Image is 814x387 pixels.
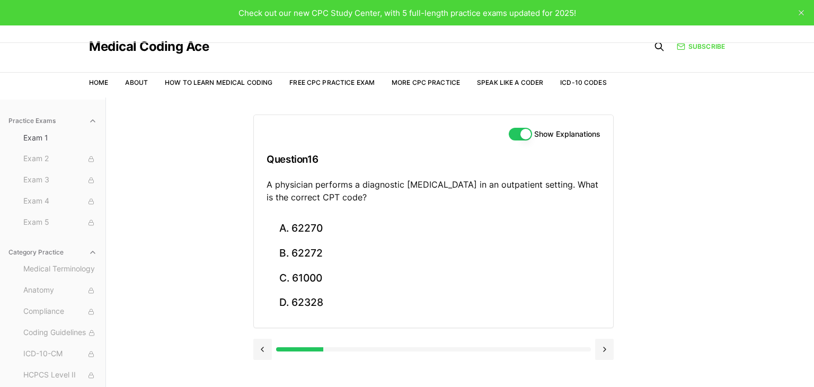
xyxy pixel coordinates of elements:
a: ICD-10 Codes [560,78,606,86]
button: A. 62270 [267,216,600,241]
span: Exam 5 [23,217,97,228]
button: Exam 5 [19,214,101,231]
button: Category Practice [4,244,101,261]
a: About [125,78,148,86]
a: Home [89,78,108,86]
button: C. 61000 [267,266,600,291]
span: Anatomy [23,285,97,296]
span: Exam 4 [23,196,97,207]
span: Compliance [23,306,97,318]
a: Speak Like a Coder [477,78,543,86]
p: A physician performs a diagnostic [MEDICAL_DATA] in an outpatient setting. What is the correct CP... [267,178,600,204]
label: Show Explanations [534,130,600,138]
span: Exam 1 [23,133,97,143]
span: HCPCS Level II [23,370,97,381]
span: Coding Guidelines [23,327,97,339]
span: Check out our new CPC Study Center, with 5 full-length practice exams updated for 2025! [238,8,576,18]
button: Exam 4 [19,193,101,210]
span: Exam 3 [23,174,97,186]
h3: Question 16 [267,144,600,175]
span: Medical Terminology [23,263,97,275]
span: ICD-10-CM [23,348,97,360]
a: How to Learn Medical Coding [165,78,272,86]
a: More CPC Practice [392,78,460,86]
button: Exam 1 [19,129,101,146]
button: Practice Exams [4,112,101,129]
button: Exam 3 [19,172,101,189]
button: HCPCS Level II [19,367,101,384]
button: ICD-10-CM [19,346,101,363]
button: Compliance [19,303,101,320]
a: Subscribe [677,42,725,51]
button: D. 62328 [267,291,600,315]
button: Anatomy [19,282,101,299]
button: Coding Guidelines [19,324,101,341]
button: Exam 2 [19,151,101,168]
a: Free CPC Practice Exam [289,78,375,86]
a: Medical Coding Ace [89,40,209,53]
button: close [793,4,810,21]
button: B. 62272 [267,241,600,266]
button: Medical Terminology [19,261,101,278]
span: Exam 2 [23,153,97,165]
